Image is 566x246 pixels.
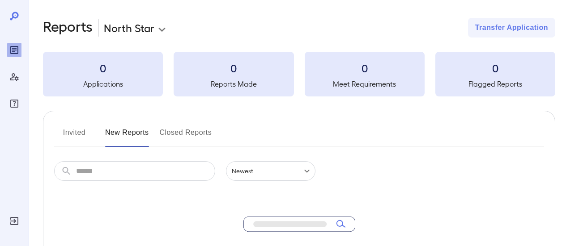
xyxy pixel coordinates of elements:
h2: Reports [43,18,93,38]
div: Log Out [7,214,21,228]
summary: 0Applications0Reports Made0Meet Requirements0Flagged Reports [43,52,555,96]
div: Manage Users [7,70,21,84]
h3: 0 [174,61,294,75]
div: FAQ [7,96,21,111]
div: Reports [7,43,21,57]
p: North Star [104,21,154,35]
button: Closed Reports [160,125,212,147]
h3: 0 [305,61,425,75]
h5: Reports Made [174,79,294,89]
h5: Applications [43,79,163,89]
button: New Reports [105,125,149,147]
h5: Flagged Reports [435,79,555,89]
h3: 0 [43,61,163,75]
button: Transfer Application [468,18,555,38]
div: Newest [226,161,315,181]
h5: Meet Requirements [305,79,425,89]
h3: 0 [435,61,555,75]
button: Invited [54,125,94,147]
